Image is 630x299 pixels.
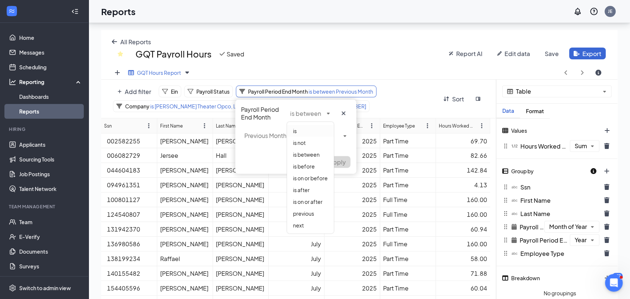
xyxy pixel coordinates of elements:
[600,125,614,136] button: plus icon
[439,284,487,292] div: 60.04
[160,152,210,159] div: Jersee
[160,240,210,248] div: [PERSON_NAME]
[293,222,304,229] span: next
[439,166,487,174] div: 142.84
[107,255,154,263] div: 138199234
[272,240,321,248] div: July
[327,240,377,248] div: 2025
[520,236,570,244] span: Payroll Period End Year (Year)
[293,163,315,170] span: is before
[272,225,321,233] div: July
[327,225,377,233] div: 2025
[113,48,128,60] button: star icon
[216,166,265,174] div: [PERSON_NAME]
[520,108,550,114] div: Format
[511,127,527,134] span: Values
[439,240,487,248] div: 160.00
[599,208,614,219] button: trash icon
[439,255,487,263] div: 58.00
[439,211,487,218] div: 160.00
[383,122,415,129] div: Employee Type
[599,221,614,233] button: trash icon
[293,128,297,134] span: is
[216,225,265,233] div: [PERSON_NAME]
[558,67,573,79] button: angle-left icon
[327,181,377,189] div: 2025
[216,270,265,277] div: [PERSON_NAME]
[216,152,265,159] div: Hall
[439,137,487,145] div: 69.70
[493,48,534,59] button: pencil icon
[107,196,154,204] div: 100801127
[327,284,377,292] div: 2025
[599,165,614,177] button: plus icon
[149,103,366,109] span: is [PERSON_NAME] Theater Opco, LLC - EIN: [US_EMPLOYER_IDENTIFICATION_NUMBER]
[575,237,587,243] span: Year
[591,67,606,79] button: circle-info icon
[383,284,433,292] div: Part Time
[196,88,230,95] span: Payroll Status
[599,181,614,193] button: trash icon
[216,284,265,292] div: [PERSON_NAME]
[439,152,487,159] div: 82.66
[107,36,155,48] button: arrow-left icon
[420,120,435,132] button: ellipsis-vertical icon
[600,272,614,284] button: plus icon
[110,67,125,79] button: plus icon
[520,183,530,191] span: Ssn
[272,211,321,218] div: July
[272,270,321,277] div: July
[160,284,210,292] div: [PERSON_NAME]
[293,198,323,205] span: is on or after
[101,66,617,80] div: Views
[104,122,112,129] div: Ssn
[272,181,321,189] div: July
[327,196,377,204] div: 2025
[439,196,487,204] div: 160.00
[575,67,589,79] button: angle-right icon
[444,48,487,59] button: wand icon
[582,50,601,58] span: Export
[520,250,564,257] span: Employee Type
[605,274,623,292] iframe: Intercom live chat
[272,255,321,263] div: July
[383,225,433,233] div: Part Time
[107,137,154,145] div: 002582255
[120,38,151,46] span: All Reports
[160,211,210,218] div: [PERSON_NAME]
[474,120,489,132] button: ellipsis-vertical icon
[540,48,563,59] button: undefined icon
[439,93,468,105] button: arrow-down-arrow-up icon
[496,108,520,114] div: Data
[471,93,485,105] button: sidebar-flip icon
[383,211,433,218] div: Full Time
[293,210,314,217] span: previous
[383,137,433,145] div: Part Time
[383,196,433,204] div: Full Time
[160,196,210,204] div: [PERSON_NAME]
[216,181,265,189] div: [PERSON_NAME]
[439,122,474,129] div: Hours Worked (Sum)
[160,255,210,263] div: Raffael
[545,50,559,58] span: Save
[197,120,212,132] button: ellipsis-vertical icon
[107,152,154,159] div: 006082729
[293,139,306,146] span: is not
[599,194,614,206] button: trash icon
[549,224,587,230] span: Month of Year
[216,255,265,263] div: [PERSON_NAME]
[439,270,487,277] div: 71.88
[216,122,238,129] div: Last Name
[327,211,377,218] div: 2025
[383,166,433,174] div: Part Time
[520,210,550,218] span: Last Name
[511,168,534,174] span: Group by
[272,196,321,204] div: July
[107,270,154,277] div: 140155482
[107,240,154,248] div: 136980586
[107,211,154,218] div: 124540807
[383,270,433,277] div: Part Time
[569,48,606,59] button: file-export icon
[456,50,482,58] span: Report AI
[308,88,373,95] span: is between Previous Month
